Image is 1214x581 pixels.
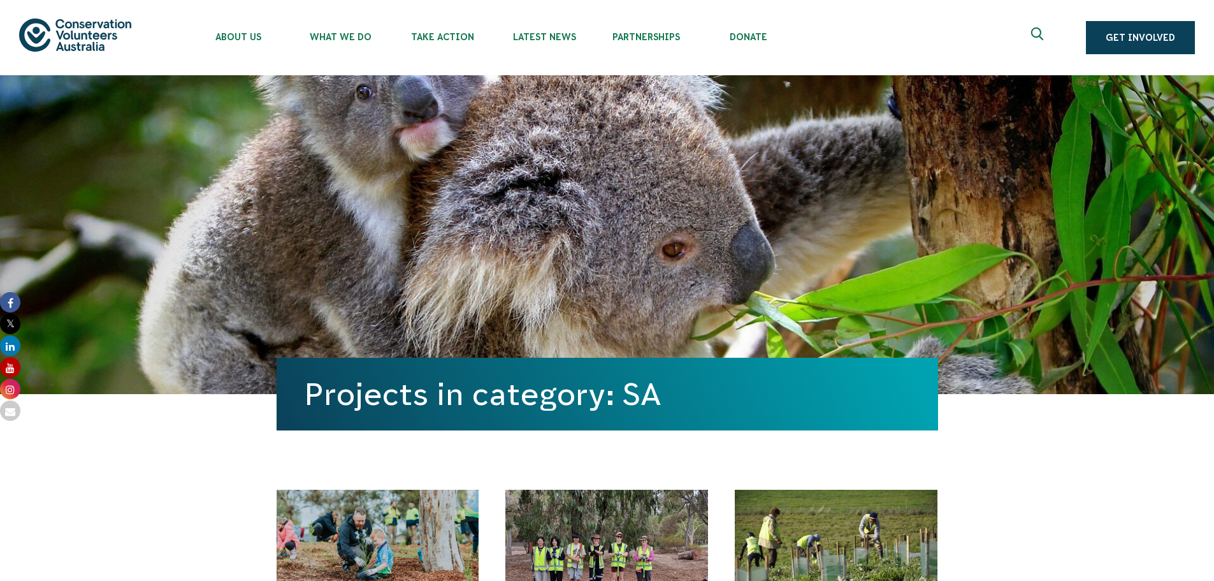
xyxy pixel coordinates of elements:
[391,32,493,42] span: Take Action
[1023,22,1054,53] button: Expand search box Close search box
[1031,27,1047,48] span: Expand search box
[305,377,910,411] h1: Projects in category: SA
[187,32,289,42] span: About Us
[289,32,391,42] span: What We Do
[493,32,595,42] span: Latest News
[697,32,799,42] span: Donate
[19,18,131,51] img: logo.svg
[595,32,697,42] span: Partnerships
[1086,21,1195,54] a: Get Involved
